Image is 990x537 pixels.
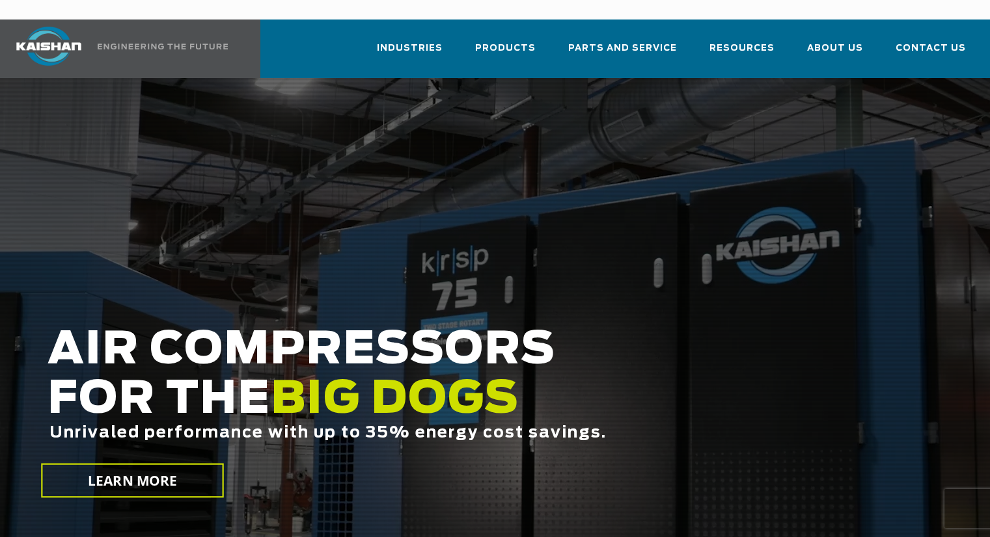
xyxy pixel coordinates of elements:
[48,326,791,482] h2: AIR COMPRESSORS FOR THE
[568,31,677,75] a: Parts and Service
[896,31,966,75] a: Contact Us
[475,31,536,75] a: Products
[41,464,224,498] a: LEARN MORE
[98,44,228,49] img: Engineering the future
[49,425,607,441] span: Unrivaled performance with up to 35% energy cost savings.
[568,41,677,56] span: Parts and Service
[807,31,863,75] a: About Us
[88,471,178,490] span: LEARN MORE
[709,31,775,75] a: Resources
[377,41,443,56] span: Industries
[807,41,863,56] span: About Us
[896,41,966,56] span: Contact Us
[271,378,519,422] span: BIG DOGS
[475,41,536,56] span: Products
[709,41,775,56] span: Resources
[377,31,443,75] a: Industries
